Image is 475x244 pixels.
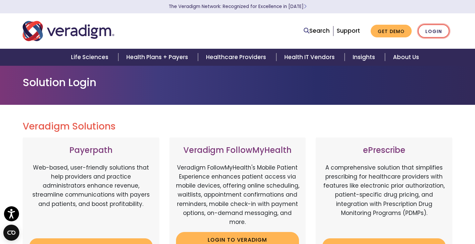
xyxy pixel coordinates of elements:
[371,25,412,38] a: Get Demo
[29,146,153,155] h3: Payerpath
[3,225,19,241] button: Open CMP widget
[276,49,345,66] a: Health IT Vendors
[322,146,446,155] h3: ePrescribe
[169,3,307,10] a: The Veradigm Network: Recognized for Excellence in [DATE]Learn More
[23,76,453,89] h1: Solution Login
[304,3,307,10] span: Learn More
[198,49,276,66] a: Healthcare Providers
[23,20,114,42] img: Veradigm logo
[118,49,198,66] a: Health Plans + Payers
[347,196,467,236] iframe: Drift Chat Widget
[176,163,299,227] p: Veradigm FollowMyHealth's Mobile Patient Experience enhances patient access via mobile devices, o...
[337,27,360,35] a: Support
[23,121,453,132] h2: Veradigm Solutions
[176,146,299,155] h3: Veradigm FollowMyHealth
[29,163,153,233] p: Web-based, user-friendly solutions that help providers and practice administrators enhance revenu...
[345,49,385,66] a: Insights
[322,163,446,233] p: A comprehensive solution that simplifies prescribing for healthcare providers with features like ...
[385,49,427,66] a: About Us
[304,26,330,35] a: Search
[418,24,449,38] a: Login
[63,49,118,66] a: Life Sciences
